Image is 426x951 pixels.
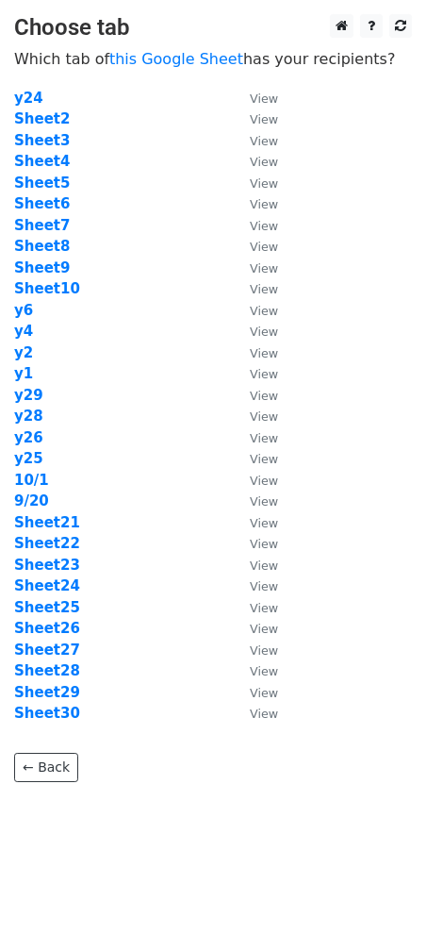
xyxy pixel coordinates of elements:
h3: Choose tab [14,14,412,42]
strong: Sheet28 [14,662,80,679]
a: Sheet7 [14,217,70,234]
a: View [231,557,278,574]
small: View [250,282,278,296]
a: Sheet30 [14,705,80,722]
a: 9/20 [14,492,49,509]
a: Sheet23 [14,557,80,574]
small: View [250,346,278,360]
a: Sheet9 [14,259,70,276]
a: Sheet25 [14,599,80,616]
small: View [250,325,278,339]
a: y28 [14,408,43,425]
a: Sheet6 [14,195,70,212]
a: Sheet4 [14,153,70,170]
a: View [231,642,278,659]
a: View [231,514,278,531]
a: View [231,429,278,446]
a: View [231,195,278,212]
small: View [250,559,278,573]
small: View [250,176,278,191]
a: Sheet27 [14,642,80,659]
a: Sheet21 [14,514,80,531]
small: View [250,494,278,509]
small: View [250,579,278,593]
a: Sheet3 [14,132,70,149]
a: Sheet2 [14,110,70,127]
small: View [250,240,278,254]
a: y6 [14,302,33,319]
a: View [231,110,278,127]
small: View [250,155,278,169]
a: View [231,344,278,361]
strong: Sheet10 [14,280,80,297]
a: y4 [14,323,33,340]
a: View [231,472,278,489]
a: View [231,662,278,679]
a: View [231,238,278,255]
a: View [231,684,278,701]
small: View [250,197,278,211]
a: View [231,577,278,594]
small: View [250,92,278,106]
a: View [231,492,278,509]
a: Sheet24 [14,577,80,594]
a: Sheet8 [14,238,70,255]
small: View [250,474,278,488]
a: y1 [14,365,33,382]
a: Sheet22 [14,535,80,552]
a: y26 [14,429,43,446]
strong: y29 [14,387,43,404]
small: View [250,622,278,636]
a: View [231,408,278,425]
a: Sheet5 [14,175,70,192]
a: View [231,535,278,552]
small: View [250,664,278,678]
a: Sheet29 [14,684,80,701]
small: View [250,112,278,126]
small: View [250,134,278,148]
a: View [231,323,278,340]
a: y25 [14,450,43,467]
a: View [231,705,278,722]
small: View [250,389,278,403]
small: View [250,219,278,233]
a: View [231,153,278,170]
small: View [250,452,278,466]
small: View [250,431,278,445]
a: 10/1 [14,472,49,489]
a: View [231,90,278,107]
small: View [250,261,278,275]
a: y2 [14,344,33,361]
p: Which tab of has your recipients? [14,49,412,69]
a: View [231,259,278,276]
a: View [231,302,278,319]
small: View [250,516,278,530]
a: View [231,132,278,149]
a: View [231,217,278,234]
small: View [250,537,278,551]
small: View [250,707,278,721]
a: y24 [14,90,43,107]
a: View [231,175,278,192]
